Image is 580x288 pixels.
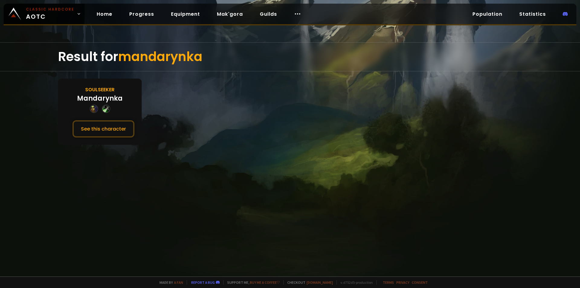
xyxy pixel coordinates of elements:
[174,280,183,285] a: a fan
[255,8,282,20] a: Guilds
[156,280,183,285] span: Made by
[72,120,134,138] button: See this character
[118,48,202,66] span: mandarynka
[307,280,333,285] a: [DOMAIN_NAME]
[396,280,409,285] a: Privacy
[191,280,215,285] a: Report a bug
[250,280,280,285] a: Buy me a coffee
[58,43,522,71] div: Result for
[337,280,373,285] span: v. d752d5 - production
[223,280,280,285] span: Support me,
[77,93,123,103] div: Mandarynka
[283,280,333,285] span: Checkout
[166,8,205,20] a: Equipment
[514,8,551,20] a: Statistics
[383,280,394,285] a: Terms
[26,7,74,21] span: AOTC
[85,86,114,93] div: Soulseeker
[26,7,74,12] small: Classic Hardcore
[4,4,85,24] a: Classic HardcoreAOTC
[92,8,117,20] a: Home
[124,8,159,20] a: Progress
[468,8,507,20] a: Population
[212,8,248,20] a: Mak'gora
[412,280,428,285] a: Consent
